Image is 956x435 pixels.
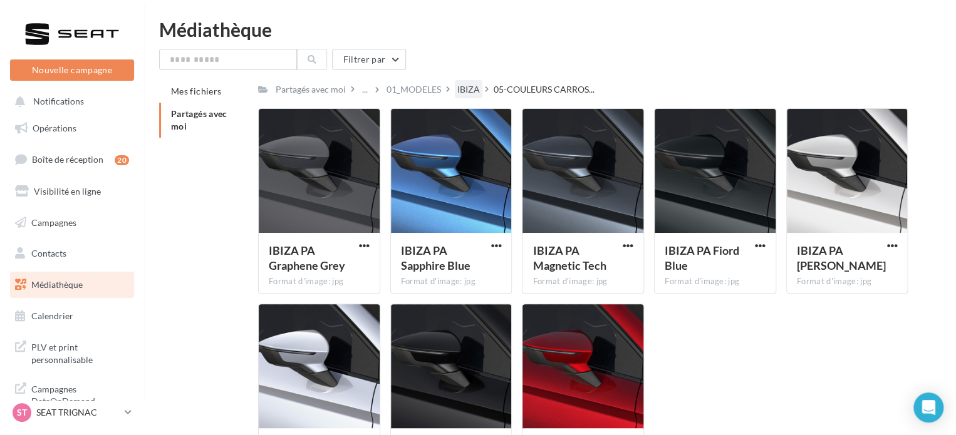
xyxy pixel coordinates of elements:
[8,146,137,173] a: Boîte de réception20
[8,334,137,371] a: PLV et print personnalisable
[401,243,470,272] span: IBIZA PA Sapphire Blue
[171,108,227,131] span: Partagés avec moi
[33,123,76,133] span: Opérations
[913,392,943,422] div: Open Intercom Messenger
[8,240,137,267] a: Contacts
[8,376,137,412] a: Campagnes DataOnDemand
[8,115,137,141] a: Opérations
[494,83,595,96] span: 05-COULEURS CARROS...
[31,310,73,321] span: Calendrier
[32,154,103,165] span: Boîte de réception
[31,381,129,407] span: Campagnes DataOnDemand
[171,86,221,96] span: Mes fichiers
[31,339,129,366] span: PLV et print personnalisable
[33,96,84,107] span: Notifications
[10,401,134,424] a: ST SEAT TRIGNAC
[276,83,346,96] div: Partagés avec moi
[387,83,441,96] div: 01_MODELES
[8,272,137,298] a: Médiathèque
[8,303,137,329] a: Calendrier
[17,406,27,419] span: ST
[10,59,134,81] button: Nouvelle campagne
[797,276,898,287] div: Format d'image: jpg
[159,20,941,39] div: Médiathèque
[332,49,406,70] button: Filtrer par
[31,217,76,227] span: Campagnes
[8,178,137,205] a: Visibilité en ligne
[797,243,886,272] span: IBIZA PA Candy White
[533,243,606,272] span: IBIZA PA Magnetic Tech
[665,243,739,272] span: IBIZA PA Fiord Blue
[665,276,766,287] div: Format d'image: jpg
[31,248,66,258] span: Contacts
[269,243,345,272] span: IBIZA PA Graphene Grey
[36,406,120,419] p: SEAT TRIGNAC
[8,210,137,236] a: Campagnes
[360,81,370,98] div: ...
[34,186,101,197] span: Visibilité en ligne
[457,83,480,96] div: IBIZA
[115,155,129,165] div: 20
[401,276,502,287] div: Format d'image: jpg
[269,276,370,287] div: Format d'image: jpg
[533,276,633,287] div: Format d'image: jpg
[31,279,83,290] span: Médiathèque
